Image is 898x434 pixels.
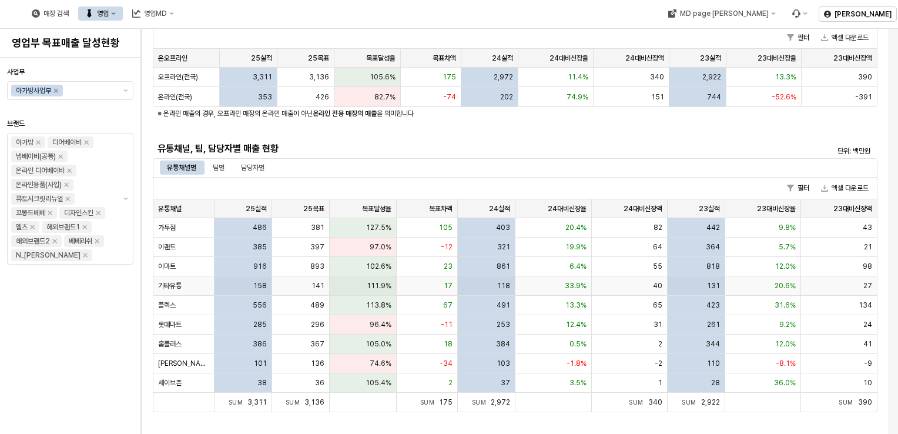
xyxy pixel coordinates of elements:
span: 세이브존 [158,378,182,388]
div: 냅베이비(공통) [16,151,56,162]
button: 엑셀 다운로드 [816,31,873,45]
div: 해외브랜드2 [16,235,50,247]
span: Sum [839,399,858,406]
span: 가두점 [158,223,176,232]
span: 19.9% [565,242,587,252]
span: 131 [707,281,720,291]
span: 261 [707,320,720,329]
span: 2,972 [494,72,513,82]
span: 5.7% [779,242,796,252]
span: 브랜드 [7,119,25,128]
span: 31 [654,320,662,329]
span: 127.5% [366,223,391,232]
span: Sum [286,399,305,406]
div: 디어베이비 [52,136,82,148]
span: -8.1% [776,359,796,368]
span: 3,311 [253,72,272,82]
span: 목표차액 [429,204,453,213]
span: 17 [444,281,453,291]
span: 36 [315,378,324,388]
span: 158 [253,281,267,291]
span: 2 [658,339,662,349]
div: 아가방 [16,136,33,148]
span: 12.0% [775,262,796,271]
span: 556 [253,301,267,310]
span: 18 [444,339,453,349]
span: 103 [497,359,510,368]
span: 110 [707,359,720,368]
span: 744 [707,92,721,102]
div: Remove 해외브랜드2 [52,239,57,243]
p: 단위: 백만원 [703,146,870,156]
span: 2,972 [491,398,510,406]
span: Sum [229,399,248,406]
div: MD page 이동 [661,6,782,21]
span: 102.6% [366,262,391,271]
span: 82.7% [374,92,396,102]
div: 온라인 디어베이비 [16,165,65,176]
span: 916 [253,262,267,271]
span: 384 [496,339,510,349]
span: 403 [496,223,510,232]
span: 23대비신장율 [757,204,796,213]
span: 24대비신장율 [549,54,588,63]
span: 23 [444,262,453,271]
span: 426 [316,92,329,102]
span: 105.6% [370,72,396,82]
span: -12 [441,242,453,252]
button: 필터 [782,181,814,195]
span: 385 [253,242,267,252]
div: 영업MD [125,6,181,21]
span: 23대비신장율 [758,54,796,63]
p: ※ 온라인 매출의 경우, 오프라인 매장의 온라인 매출이 아닌 을 의미합니다 [158,108,752,119]
span: 3,136 [304,398,324,406]
div: N_[PERSON_NAME] [16,249,81,261]
div: Remove 냅베이비(공통) [58,154,63,159]
span: 36.0% [774,378,796,388]
span: 9.2% [779,320,796,329]
div: 팀별 [206,161,232,175]
span: 9.8% [779,223,796,232]
span: 82 [654,223,662,232]
span: Sum [682,399,701,406]
span: 105.4% [366,378,391,388]
button: 매장 검색 [25,6,76,21]
div: Remove 베베리쉬 [95,239,99,243]
span: 31.6% [775,301,796,310]
span: 65 [653,301,662,310]
span: 43 [863,223,872,232]
span: 27 [863,281,872,291]
span: 151 [651,92,664,102]
div: Menu item 6 [785,6,814,21]
div: MD page [PERSON_NAME] [679,9,768,18]
span: 423 [706,301,720,310]
div: Remove 꼬똥드베베 [48,211,52,215]
span: 141 [311,281,324,291]
div: Remove 아가방사업부 [53,88,58,93]
span: 111.9% [367,281,391,291]
span: 101 [254,359,267,368]
span: 74.6% [370,359,391,368]
span: 64 [653,242,662,252]
span: 24대비신장액 [624,204,662,213]
span: 오프라인(전국) [158,72,198,82]
span: 134 [859,301,872,310]
span: 0.5% [569,339,587,349]
span: 296 [311,320,324,329]
span: 105 [439,223,453,232]
span: 442 [706,223,720,232]
span: -1.8% [567,359,587,368]
button: 제안 사항 표시 [119,133,133,264]
span: 136 [311,359,324,368]
span: 175 [439,398,453,406]
span: 유통채널 [158,204,182,213]
span: 285 [253,320,267,329]
div: 유통채널별 [167,161,196,175]
span: 55 [653,262,662,271]
span: 3,311 [247,398,267,406]
span: 25목표 [308,54,329,63]
span: 397 [310,242,324,252]
div: Remove 디어베이비 [84,140,89,145]
span: 2,922 [702,72,721,82]
span: 37 [501,378,510,388]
